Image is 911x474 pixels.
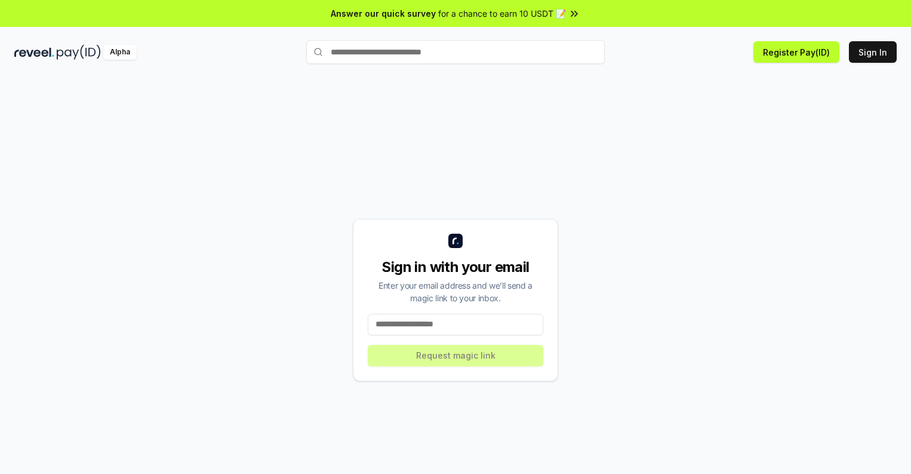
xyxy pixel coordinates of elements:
span: for a chance to earn 10 USDT 📝 [438,7,566,20]
button: Sign In [849,41,897,63]
div: Alpha [103,45,137,60]
img: reveel_dark [14,45,54,60]
div: Sign in with your email [368,258,543,277]
div: Enter your email address and we’ll send a magic link to your inbox. [368,279,543,304]
img: logo_small [448,234,463,248]
button: Register Pay(ID) [753,41,839,63]
span: Answer our quick survey [331,7,436,20]
img: pay_id [57,45,101,60]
